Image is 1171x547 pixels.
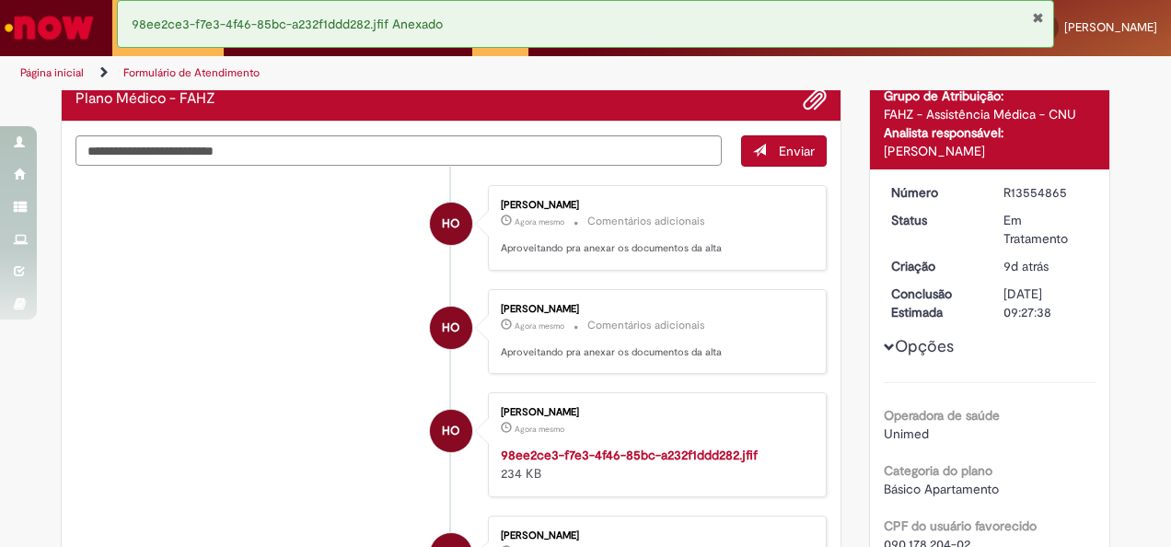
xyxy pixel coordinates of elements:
[515,320,564,332] span: Agora mesmo
[515,424,564,435] time: 30/09/2025 15:28:26
[501,446,807,483] div: 234 KB
[515,216,564,227] span: Agora mesmo
[1032,10,1044,25] button: Fechar Notificação
[884,518,1037,534] b: CPF do usuário favorecido
[75,135,722,166] textarea: Digite sua mensagem aqui...
[1003,257,1089,275] div: 22/09/2025 12:04:56
[442,306,459,350] span: HO
[884,87,1096,105] div: Grupo de Atribuição:
[501,345,807,360] p: Aproveitando pra anexar os documentos da alta
[501,241,807,256] p: Aproveitando pra anexar os documentos da alta
[515,424,564,435] span: Agora mesmo
[877,183,991,202] dt: Número
[430,203,472,245] div: Hiandra Pinheiro De Oliveira
[884,105,1096,123] div: FAHZ - Assistência Médica - CNU
[884,481,999,497] span: Básico Apartamento
[803,87,827,111] button: Adicionar anexos
[501,407,807,418] div: [PERSON_NAME]
[2,9,97,46] img: ServiceNow
[1003,211,1089,248] div: Em Tratamento
[501,530,807,541] div: [PERSON_NAME]
[877,211,991,229] dt: Status
[779,143,815,159] span: Enviar
[75,91,215,108] h2: Plano Médico - FAHZ Histórico de tíquete
[884,462,992,479] b: Categoria do plano
[501,200,807,211] div: [PERSON_NAME]
[877,285,991,321] dt: Conclusão Estimada
[587,214,705,229] small: Comentários adicionais
[1064,19,1157,35] span: [PERSON_NAME]
[884,123,1096,142] div: Analista responsável:
[515,320,564,332] time: 30/09/2025 15:28:28
[501,304,807,315] div: [PERSON_NAME]
[14,56,767,90] ul: Trilhas de página
[515,216,564,227] time: 30/09/2025 15:28:33
[430,307,472,349] div: Hiandra Pinheiro De Oliveira
[1003,258,1049,274] time: 22/09/2025 12:04:56
[1003,285,1089,321] div: [DATE] 09:27:38
[587,318,705,333] small: Comentários adicionais
[442,409,459,453] span: HO
[123,65,260,80] a: Formulário de Atendimento
[884,142,1096,160] div: [PERSON_NAME]
[1003,258,1049,274] span: 9d atrás
[741,135,827,167] button: Enviar
[132,16,443,32] span: 98ee2ce3-f7e3-4f46-85bc-a232f1ddd282.jfif Anexado
[20,65,84,80] a: Página inicial
[442,202,459,246] span: HO
[884,425,929,442] span: Unimed
[430,410,472,452] div: Hiandra Pinheiro De Oliveira
[877,257,991,275] dt: Criação
[884,407,1000,424] b: Operadora de saúde
[1003,183,1089,202] div: R13554865
[501,447,758,463] a: 98ee2ce3-f7e3-4f46-85bc-a232f1ddd282.jfif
